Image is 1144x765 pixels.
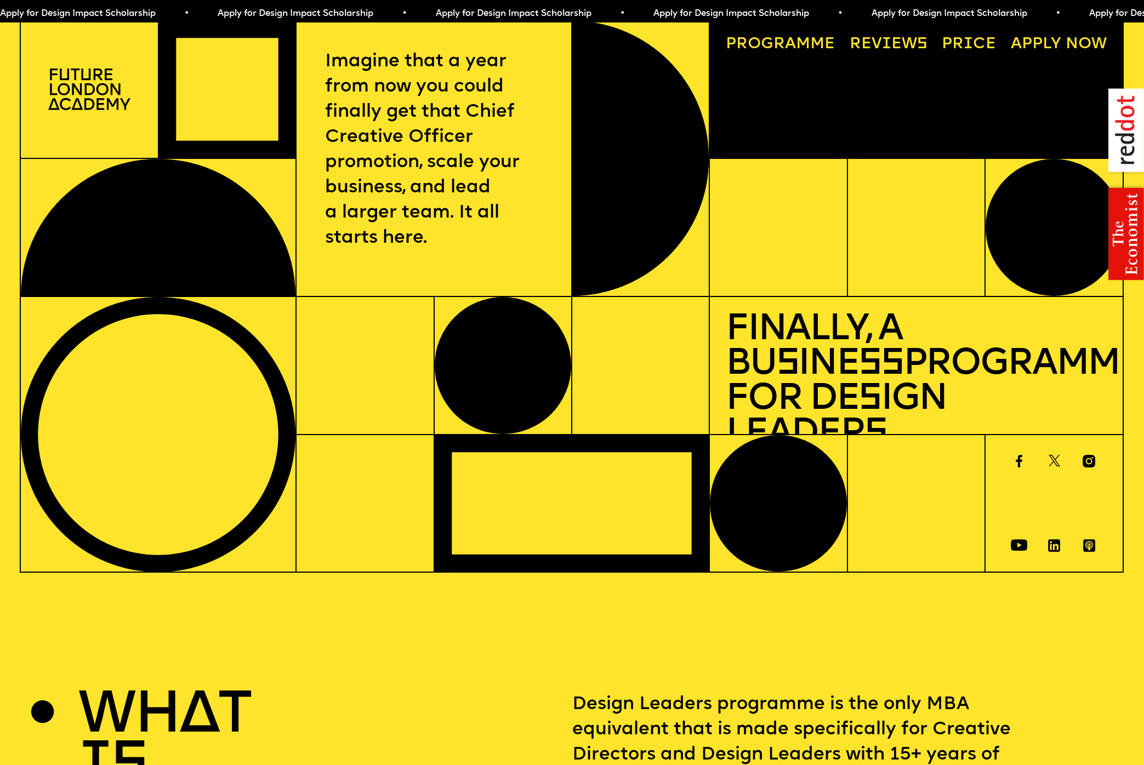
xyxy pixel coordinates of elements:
span: • [184,9,189,18]
span: a [785,36,796,52]
span: A [1011,36,1022,52]
a: Price [934,29,1004,61]
h1: Finally, a Bu ine Programme for De ign Leader [726,313,1106,452]
span: • [402,9,407,18]
a: Apply now [1003,29,1114,61]
a: Programme [718,29,843,61]
span: s [858,381,881,418]
p: Imagine that a year from now you could finally get that Chief Creative Officer promotion, scale y... [325,49,543,250]
span: s [776,346,799,383]
a: Reviews [841,29,935,61]
span: • [838,9,843,18]
span: s [864,416,887,453]
span: • [1056,9,1061,18]
span: • [620,9,625,18]
span: ss [858,346,903,383]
